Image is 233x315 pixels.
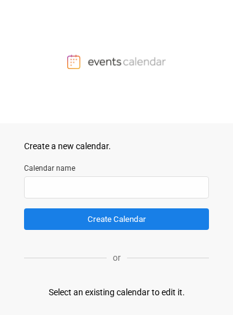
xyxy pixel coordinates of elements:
[107,252,127,264] p: or
[49,286,185,299] div: Select an existing calendar to edit it.
[24,140,209,153] div: Create a new calendar.
[24,208,209,230] button: Create Calendar
[67,54,166,69] img: Events Calendar
[24,163,209,174] label: Calendar name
